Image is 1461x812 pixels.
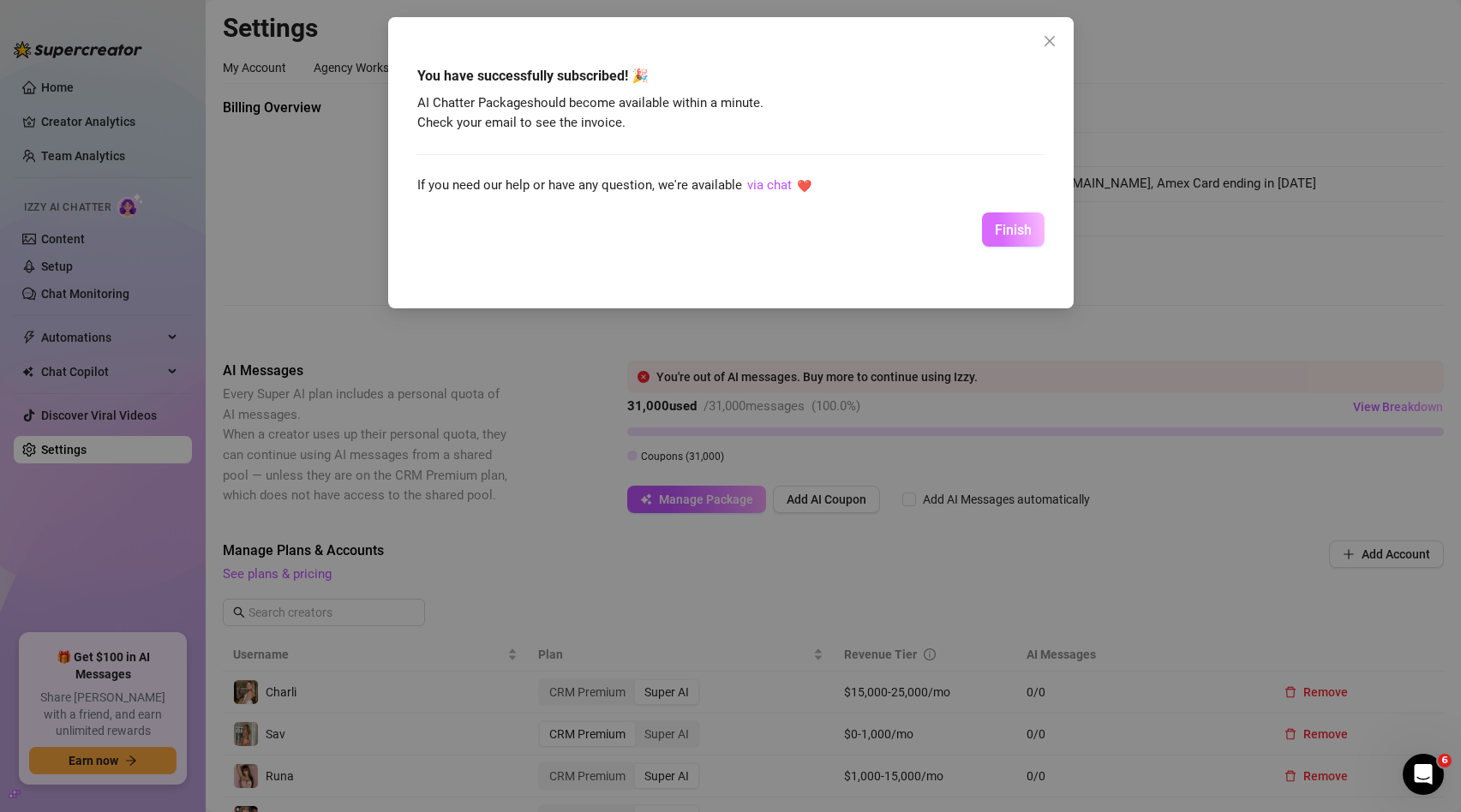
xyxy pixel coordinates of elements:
[417,95,763,131] span: AI Chatter Package should become available within a minute. Check your email to see the invoice.
[797,176,811,195] div: ❤️
[1403,754,1444,795] iframe: Intercom live chat
[417,66,1045,87] h5: You have successfully subscribed! 🎉
[417,177,742,193] span: If you need our help or have any question, we're available
[747,177,792,193] a: via chat
[1438,754,1452,767] span: 6
[995,222,1032,238] span: Finish
[1043,34,1057,48] span: close
[1036,27,1063,55] button: Close
[982,212,1045,247] button: Finish
[1036,34,1063,48] span: Close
